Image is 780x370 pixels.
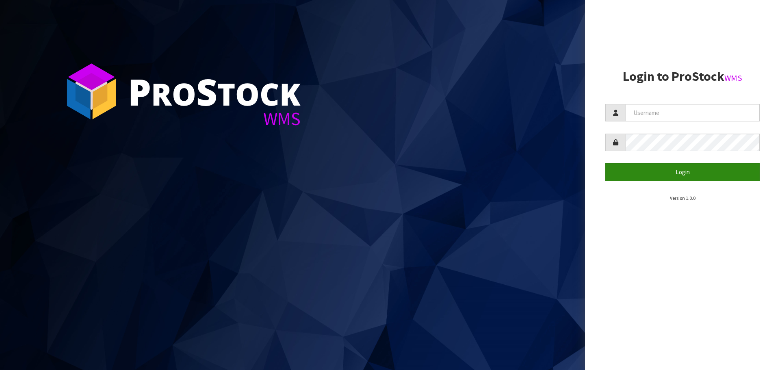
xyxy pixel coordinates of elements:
[128,73,301,110] div: ro tock
[605,163,760,181] button: Login
[605,69,760,84] h2: Login to ProStock
[128,110,301,128] div: WMS
[670,195,695,201] small: Version 1.0.0
[626,104,760,121] input: Username
[61,61,122,122] img: ProStock Cube
[196,67,217,116] span: S
[128,67,151,116] span: P
[724,73,742,83] small: WMS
